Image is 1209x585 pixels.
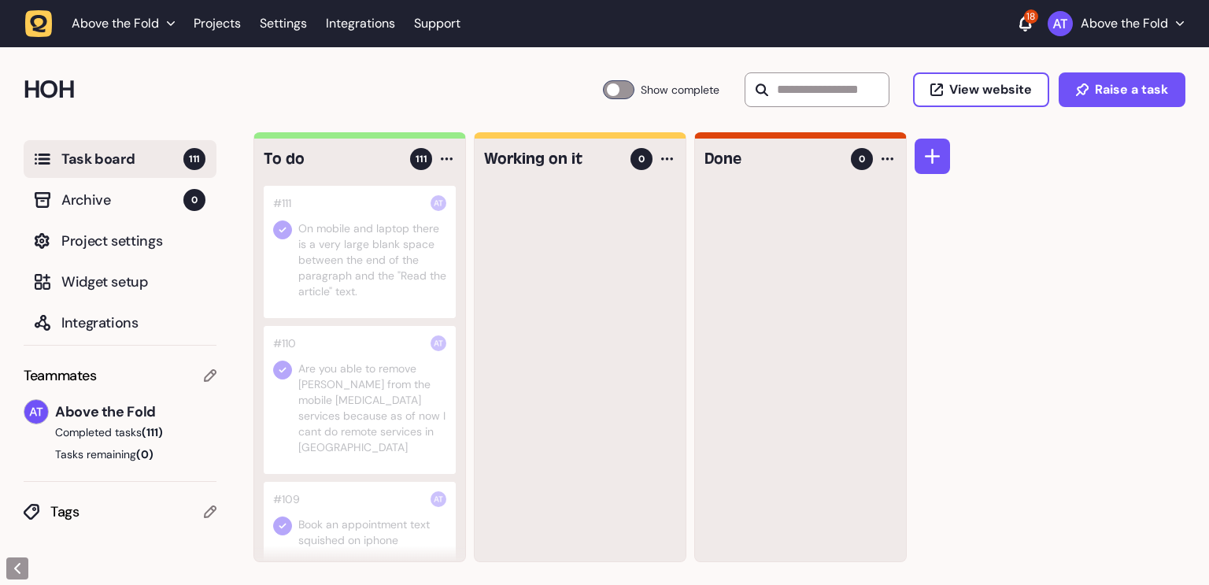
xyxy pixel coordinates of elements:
[1048,11,1184,36] button: Above the Fold
[859,152,865,166] span: 0
[638,152,645,166] span: 0
[183,148,205,170] span: 111
[55,401,216,423] span: Above the Fold
[641,80,719,99] span: Show complete
[326,9,395,38] a: Integrations
[24,181,216,219] button: Archive0
[24,424,204,440] button: Completed tasks(111)
[704,148,840,170] h4: Done
[431,335,446,351] img: Above the Fold
[72,16,159,31] span: Above the Fold
[1059,72,1185,107] button: Raise a task
[24,140,216,178] button: Task board111
[24,263,216,301] button: Widget setup
[24,222,216,260] button: Project settings
[1095,83,1168,96] span: Raise a task
[61,189,183,211] span: Archive
[24,365,97,387] span: Teammates
[1081,16,1168,31] p: Above the Fold
[484,148,619,170] h4: Working on it
[183,189,205,211] span: 0
[61,230,205,252] span: Project settings
[136,447,153,461] span: (0)
[194,9,241,38] a: Projects
[24,304,216,342] button: Integrations
[24,71,603,109] h2: HOH
[61,148,183,170] span: Task board
[142,425,163,439] span: (111)
[61,271,205,293] span: Widget setup
[416,152,427,166] span: 111
[913,72,1049,107] button: View website
[264,148,399,170] h4: To do
[260,9,307,38] a: Settings
[61,312,205,334] span: Integrations
[50,501,204,523] span: Tags
[25,9,184,38] button: Above the Fold
[414,16,460,31] a: Support
[24,446,216,462] button: Tasks remaining(0)
[1048,11,1073,36] img: Above the Fold
[431,491,446,507] img: Above the Fold
[24,400,48,424] img: Above the Fold
[431,195,446,211] img: Above the Fold
[1024,9,1038,24] div: 18
[949,83,1032,96] span: View website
